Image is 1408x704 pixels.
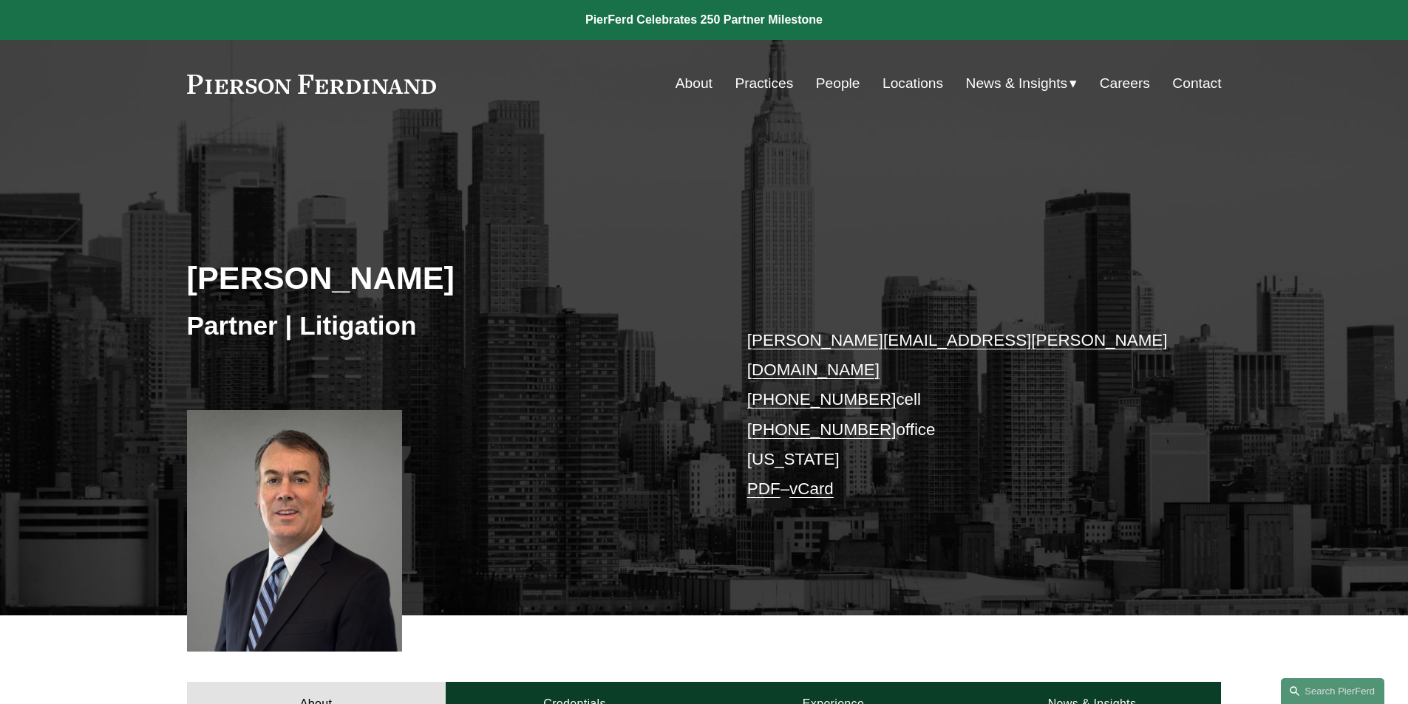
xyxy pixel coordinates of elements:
h2: [PERSON_NAME] [187,259,704,297]
a: Locations [882,69,943,98]
span: News & Insights [966,71,1068,97]
a: vCard [789,479,834,498]
a: People [816,69,860,98]
a: [PHONE_NUMBER] [747,420,897,439]
p: cell office [US_STATE] – [747,326,1178,505]
a: Contact [1172,69,1221,98]
h3: Partner | Litigation [187,310,704,342]
a: PDF [747,479,780,498]
a: Search this site [1281,678,1384,704]
a: About [676,69,712,98]
a: [PERSON_NAME][EMAIL_ADDRESS][PERSON_NAME][DOMAIN_NAME] [747,331,1168,379]
a: folder dropdown [966,69,1078,98]
a: Careers [1100,69,1150,98]
a: Practices [735,69,793,98]
a: [PHONE_NUMBER] [747,390,897,409]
